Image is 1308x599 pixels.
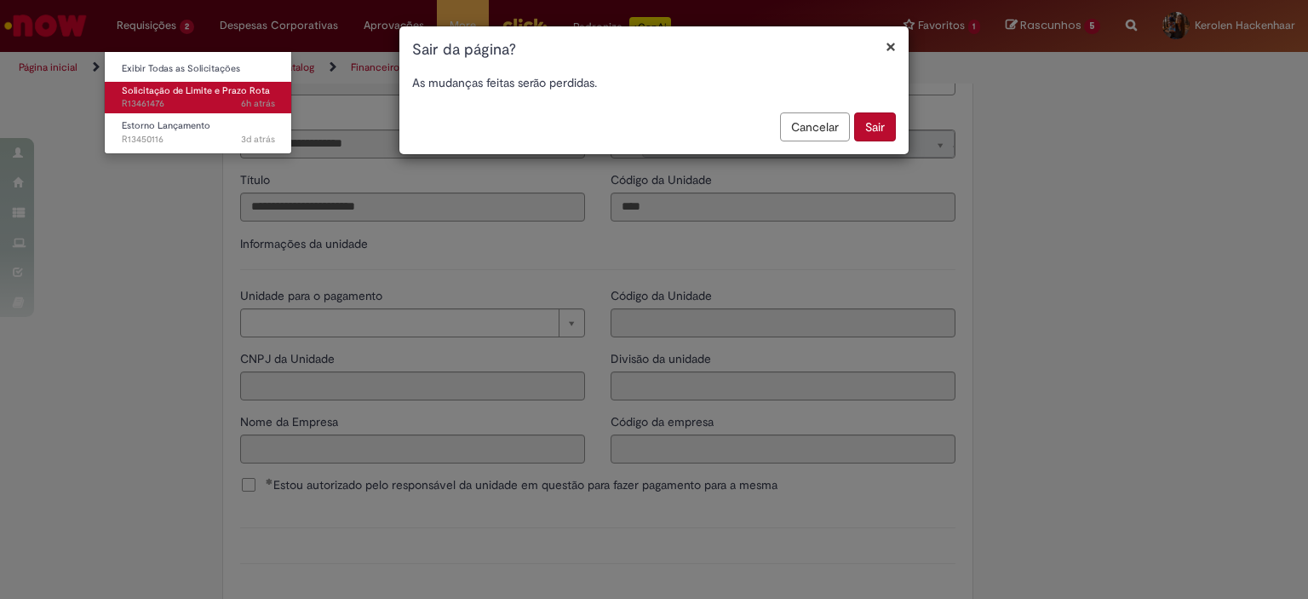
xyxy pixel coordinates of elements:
[104,51,292,154] ul: Requisições
[122,97,275,111] span: R13461476
[105,117,292,148] a: Aberto R13450116 : Estorno Lançamento
[122,119,210,132] span: Estorno Lançamento
[412,74,896,91] p: As mudanças feitas serão perdidas.
[105,82,292,113] a: Aberto R13461476 : Solicitação de Limite e Prazo Rota
[241,97,275,110] time: 29/08/2025 10:26:32
[241,97,275,110] span: 6h atrás
[412,39,896,61] h1: Sair da página?
[854,112,896,141] button: Sair
[780,112,850,141] button: Cancelar
[886,37,896,55] button: Fechar modal
[241,133,275,146] time: 26/08/2025 17:56:52
[105,60,292,78] a: Exibir Todas as Solicitações
[122,84,270,97] span: Solicitação de Limite e Prazo Rota
[241,133,275,146] span: 3d atrás
[122,133,275,147] span: R13450116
